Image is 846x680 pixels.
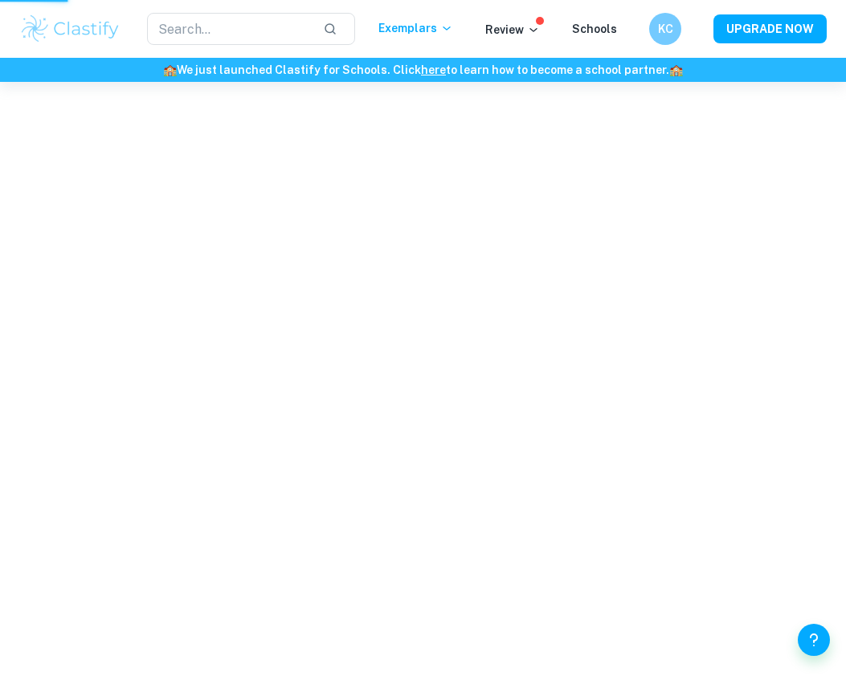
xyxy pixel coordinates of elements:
[572,22,617,35] a: Schools
[656,20,675,38] h6: KC
[713,14,827,43] button: UPGRADE NOW
[19,13,121,45] img: Clastify logo
[798,624,830,656] button: Help and Feedback
[485,21,540,39] p: Review
[649,13,681,45] button: KC
[3,61,843,79] h6: We just launched Clastify for Schools. Click to learn how to become a school partner.
[378,19,453,37] p: Exemplars
[669,63,683,76] span: 🏫
[421,63,446,76] a: here
[163,63,177,76] span: 🏫
[147,13,310,45] input: Search...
